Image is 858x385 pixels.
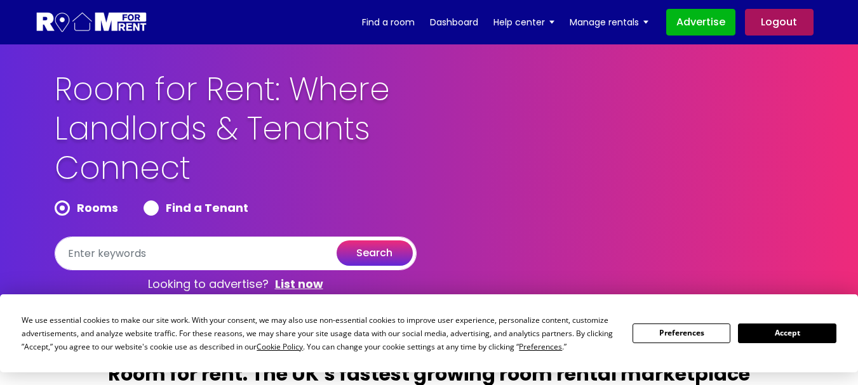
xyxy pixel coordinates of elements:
a: Advertise [666,9,735,36]
input: Enter keywords [55,237,417,270]
button: Accept [738,323,836,343]
p: Looking to advertise? [55,270,417,298]
span: Preferences [519,341,562,352]
a: Dashboard [430,13,478,32]
label: Find a Tenant [144,200,248,216]
button: search [337,240,413,266]
a: Help center [493,13,554,32]
label: Rooms [55,200,118,216]
a: Manage rentals [570,13,648,32]
a: List now [275,277,323,292]
div: We use essential cookies to make our site work. With your consent, we may also use non-essential ... [22,313,617,353]
img: Logo for Room for Rent, featuring a welcoming design with a house icon and modern typography [36,11,148,34]
a: Logout [745,9,814,36]
a: Find a room [362,13,415,32]
h1: Room for Rent: Where Landlords & Tenants Connect [55,70,480,200]
button: Preferences [633,323,730,343]
span: Cookie Policy [257,341,303,352]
